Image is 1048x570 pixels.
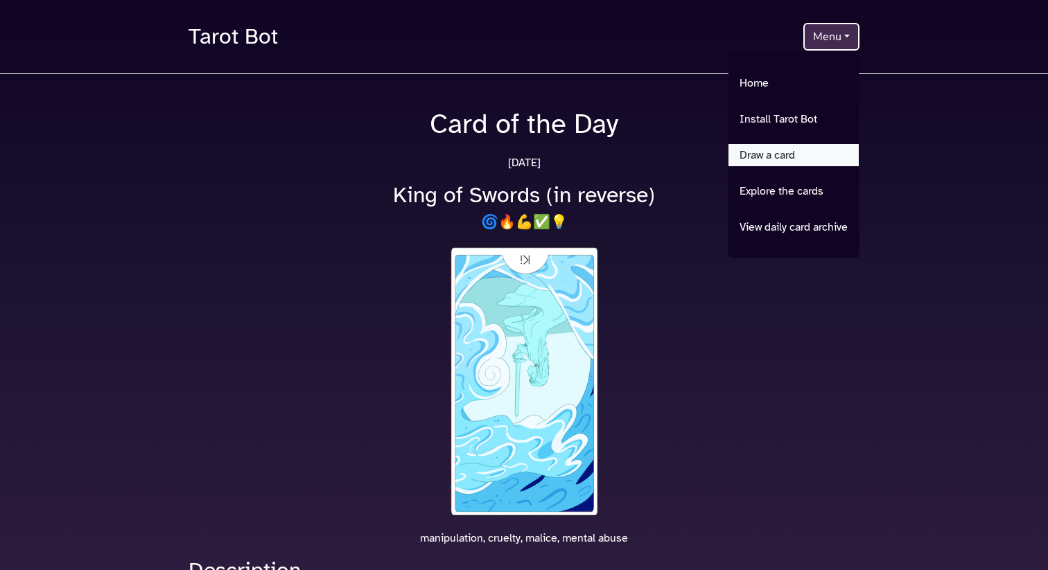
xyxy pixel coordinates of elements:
[180,530,868,546] p: manipulation, cruelty, malice, mental abuse
[728,144,859,166] a: Draw a card
[180,154,868,171] p: [DATE]
[189,17,278,57] a: Tarot Bot
[446,244,602,519] img: A person with long hair, shrouded in light blue and wearing a cape, kneels at the center of a lar...
[180,214,868,231] h3: 🌀🔥💪✅💡
[180,107,868,141] h1: Card of the Day
[728,72,859,94] a: Home
[728,108,859,130] a: Install Tarot Bot
[728,180,859,202] a: Explore the cards
[803,23,859,51] button: Menu
[728,216,859,238] a: View daily card archive
[180,182,868,208] h2: King of Swords (in reverse)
